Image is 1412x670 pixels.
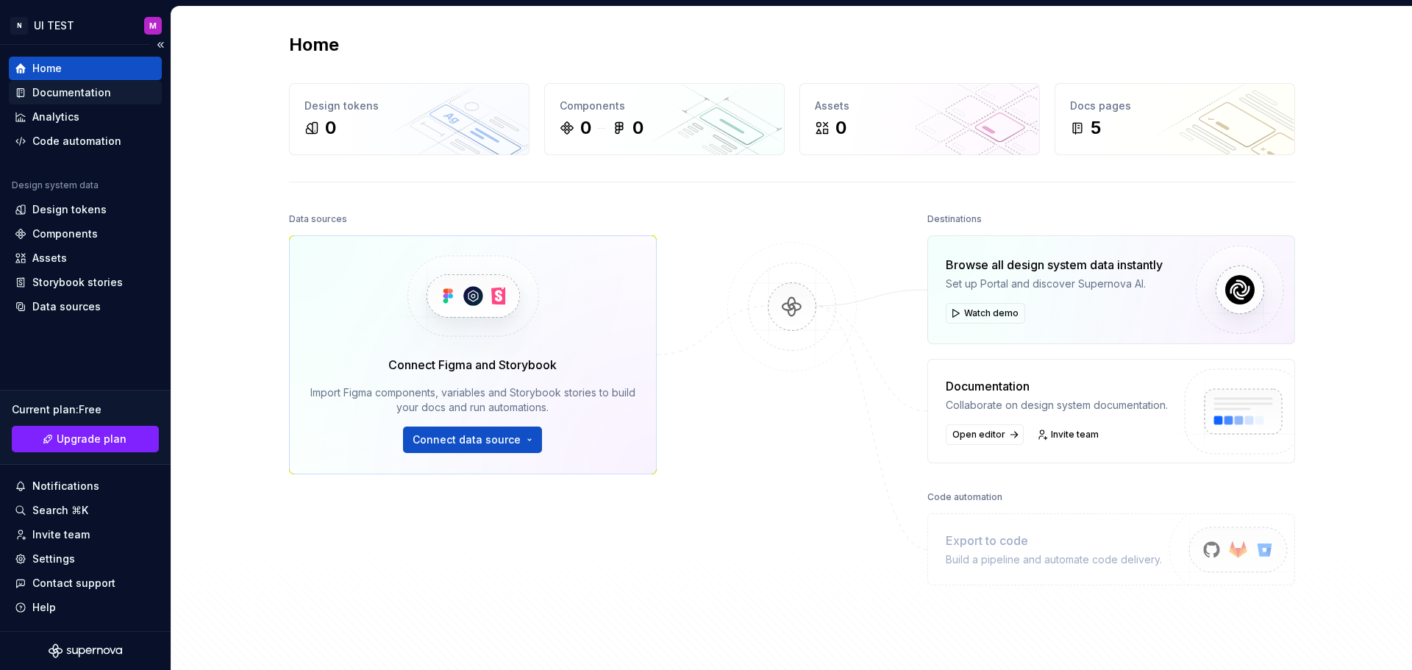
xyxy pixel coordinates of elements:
[32,251,67,265] div: Assets
[12,426,159,452] a: Upgrade plan
[9,571,162,595] button: Contact support
[815,99,1024,113] div: Assets
[9,57,162,80] a: Home
[946,552,1162,567] div: Build a pipeline and automate code delivery.
[946,398,1168,413] div: Collaborate on design system documentation.
[403,427,542,453] button: Connect data source
[32,600,56,615] div: Help
[9,523,162,546] a: Invite team
[560,99,769,113] div: Components
[946,424,1024,445] a: Open editor
[9,547,162,571] a: Settings
[1033,424,1105,445] a: Invite team
[946,256,1163,274] div: Browse all design system data instantly
[946,377,1168,395] div: Documentation
[946,303,1025,324] button: Watch demo
[32,552,75,566] div: Settings
[632,116,643,140] div: 0
[1091,116,1101,140] div: 5
[544,83,785,155] a: Components00
[32,61,62,76] div: Home
[9,295,162,318] a: Data sources
[32,134,121,149] div: Code automation
[1051,429,1099,441] span: Invite team
[12,402,159,417] div: Current plan : Free
[799,83,1040,155] a: Assets0
[946,277,1163,291] div: Set up Portal and discover Supernova AI.
[9,271,162,294] a: Storybook stories
[32,299,101,314] div: Data sources
[952,429,1005,441] span: Open editor
[1070,99,1280,113] div: Docs pages
[580,116,591,140] div: 0
[150,35,171,55] button: Collapse sidebar
[325,116,336,140] div: 0
[9,198,162,221] a: Design tokens
[9,596,162,619] button: Help
[927,487,1002,507] div: Code automation
[12,179,99,191] div: Design system data
[32,576,115,591] div: Contact support
[310,385,635,415] div: Import Figma components, variables and Storybook stories to build your docs and run automations.
[32,227,98,241] div: Components
[32,479,99,493] div: Notifications
[9,105,162,129] a: Analytics
[304,99,514,113] div: Design tokens
[32,503,88,518] div: Search ⌘K
[32,110,79,124] div: Analytics
[927,209,982,229] div: Destinations
[32,202,107,217] div: Design tokens
[10,17,28,35] div: N
[835,116,846,140] div: 0
[149,20,157,32] div: M
[289,33,339,57] h2: Home
[9,499,162,522] button: Search ⌘K
[49,644,122,658] svg: Supernova Logo
[9,129,162,153] a: Code automation
[964,307,1019,319] span: Watch demo
[946,532,1162,549] div: Export to code
[34,18,74,33] div: UI TEST
[1055,83,1295,155] a: Docs pages5
[32,275,123,290] div: Storybook stories
[32,527,90,542] div: Invite team
[289,83,529,155] a: Design tokens0
[57,432,126,446] span: Upgrade plan
[413,432,521,447] span: Connect data source
[9,474,162,498] button: Notifications
[289,209,347,229] div: Data sources
[3,10,168,41] button: NUI TESTM
[9,222,162,246] a: Components
[388,356,557,374] div: Connect Figma and Storybook
[32,85,111,100] div: Documentation
[9,246,162,270] a: Assets
[9,81,162,104] a: Documentation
